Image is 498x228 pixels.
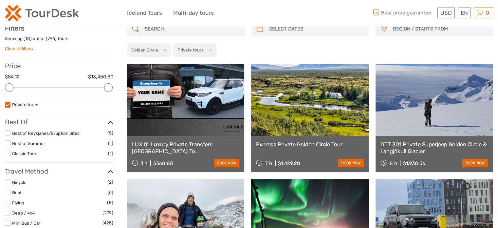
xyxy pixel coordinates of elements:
a: Express Private Golden Circle Tour [256,141,363,148]
span: (279) [102,209,113,217]
a: book now [462,159,488,167]
a: Best of Reykjanes/Eruption Sites [12,131,80,136]
a: book now [214,159,239,167]
input: SEARCH [142,23,241,35]
a: Iceland Tours [127,8,162,18]
div: Showing ( ) out of ( ) tours [5,35,113,46]
a: Multi-day tours [173,8,214,18]
span: 8 h [389,160,397,166]
label: $13,450.80 [88,73,113,80]
span: (1) [108,150,113,157]
span: 0 [485,10,490,16]
h3: Best Of [5,118,113,126]
a: book now [338,159,364,167]
div: EN [458,8,471,18]
button: x [205,47,213,53]
a: Best of Summer [12,141,45,146]
a: DTT 301 Private Superjeep Golden Circle & Langjökull Glacier [380,141,488,155]
h3: Travel Method [5,167,113,175]
input: SELECT DATES [267,23,366,35]
span: (1) [108,139,113,147]
a: Clear all filters [5,46,33,51]
span: (2) [107,178,113,186]
div: $1,429.20 [278,160,300,166]
span: USD [440,10,452,16]
h2: Golden Circle [131,47,158,52]
div: $360.88 [153,160,173,166]
h2: Private tours [177,47,204,52]
a: Private tours [12,102,38,107]
p: We're away right now. Please check back later! [9,11,74,17]
span: 7 h [265,160,272,166]
div: $1,930.56 [403,160,425,166]
span: (5) [107,129,113,137]
h3: Price [5,62,113,70]
label: 18 [25,35,30,42]
button: REGION / STARTS FROM [390,24,490,34]
a: Boat [12,190,22,195]
a: Mini Bus / Car [12,220,40,226]
span: Best price guarantee [371,8,436,18]
span: 1 h [141,160,147,166]
strong: Filters [5,24,24,32]
span: (6) [108,189,113,196]
img: 2254-3441b4b5-4e5f-4d00-b396-31f1d84a6ebf_logo_small.png [5,5,79,21]
a: Flying [12,200,24,205]
label: 796 [47,35,55,42]
label: $84.12 [5,73,20,80]
a: Bicycle [12,180,27,185]
a: LUX 01 Luxury Private Transfers [GEOGRAPHIC_DATA] To [GEOGRAPHIC_DATA] [132,141,239,155]
a: Jeep / 4x4 [12,210,35,216]
a: Classic Tours [12,151,39,156]
button: x [159,47,168,53]
span: (8) [107,199,113,206]
span: (425) [102,219,113,227]
button: Open LiveChat chat widget [75,10,83,18]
